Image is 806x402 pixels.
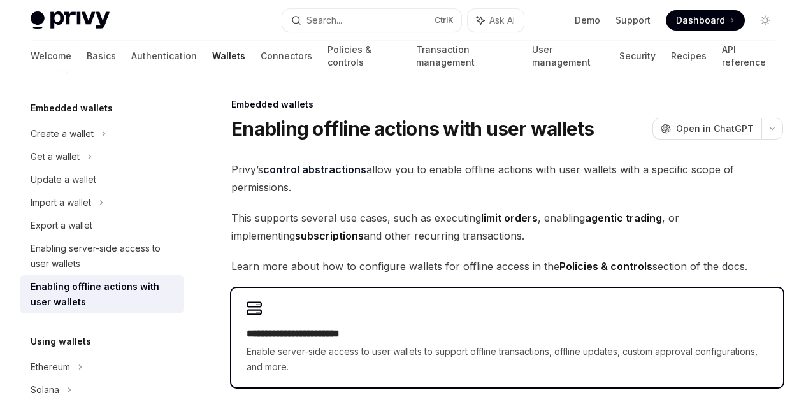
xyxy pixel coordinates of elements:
button: Toggle dark mode [755,10,775,31]
h5: Embedded wallets [31,101,113,116]
div: Solana [31,382,59,398]
span: Open in ChatGPT [676,122,754,135]
a: Authentication [131,41,197,71]
button: Ask AI [468,9,524,32]
div: Enabling server-side access to user wallets [31,241,176,271]
div: Get a wallet [31,149,80,164]
a: Demo [575,14,600,27]
span: Learn more about how to configure wallets for offline access in the section of the docs. [231,257,783,275]
strong: Policies & controls [559,260,652,273]
button: Open in ChatGPT [652,118,761,140]
a: Enabling server-side access to user wallets [20,237,184,275]
a: Security [619,41,656,71]
div: Export a wallet [31,218,92,233]
strong: subscriptions [295,229,364,242]
a: Dashboard [666,10,745,31]
span: Ask AI [489,14,515,27]
a: Update a wallet [20,168,184,191]
a: Policies & controls [327,41,401,71]
a: Support [615,14,651,27]
a: User management [532,41,604,71]
button: Search...CtrlK [282,9,461,32]
div: Search... [306,13,342,28]
div: Embedded wallets [231,98,783,111]
span: Privy’s allow you to enable offline actions with user wallets with a specific scope of permissions. [231,161,783,196]
span: This supports several use cases, such as executing , enabling , or implementing and other recurri... [231,209,783,245]
h5: Using wallets [31,334,91,349]
div: Update a wallet [31,172,96,187]
div: Ethereum [31,359,70,375]
img: light logo [31,11,110,29]
div: Create a wallet [31,126,94,141]
span: Dashboard [676,14,725,27]
a: Basics [87,41,116,71]
a: Enabling offline actions with user wallets [20,275,184,313]
strong: limit orders [481,212,538,224]
a: control abstractions [263,163,366,176]
strong: agentic trading [585,212,662,224]
h1: Enabling offline actions with user wallets [231,117,594,140]
a: API reference [722,41,775,71]
a: Transaction management [416,41,517,71]
a: Recipes [671,41,707,71]
span: Ctrl K [435,15,454,25]
a: Wallets [212,41,245,71]
div: Enabling offline actions with user wallets [31,279,176,310]
a: Export a wallet [20,214,184,237]
div: Import a wallet [31,195,91,210]
a: Connectors [261,41,312,71]
span: Enable server-side access to user wallets to support offline transactions, offline updates, custo... [247,344,768,375]
a: Welcome [31,41,71,71]
a: **** **** **** **** ****Enable server-side access to user wallets to support offline transactions... [231,288,783,387]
